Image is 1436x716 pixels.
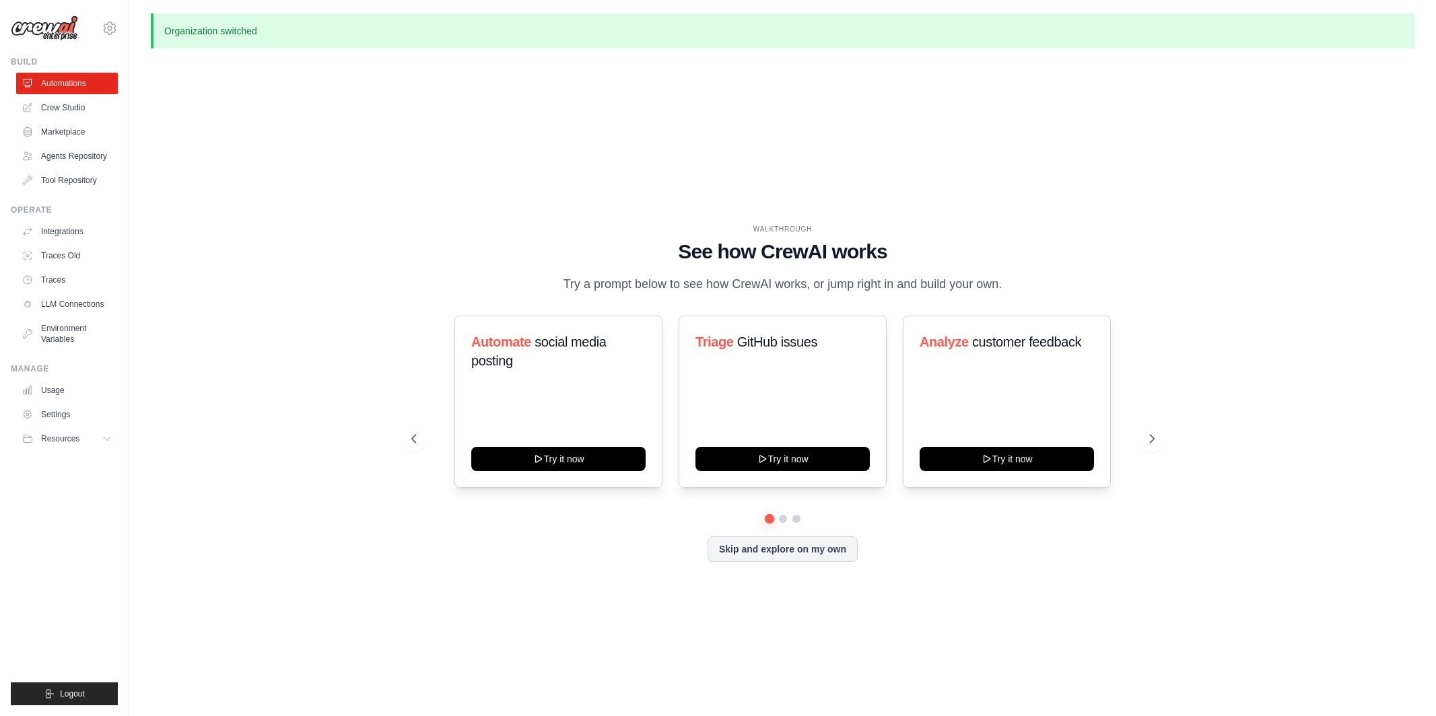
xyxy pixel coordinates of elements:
p: Organization switched [151,13,1414,48]
div: Manage [11,363,118,374]
a: Traces [16,269,118,291]
div: Build [11,57,118,67]
h1: See how CrewAI works [411,240,1155,264]
a: Usage [16,380,118,401]
span: customer feedback [972,334,1081,349]
p: Try a prompt below to see how CrewAI works, or jump right in and build your own. [557,275,1009,294]
a: Traces Old [16,245,118,266]
a: Settings [16,404,118,425]
span: social media posting [471,334,607,368]
button: Try it now [920,447,1094,471]
span: Triage [695,334,734,349]
span: Resources [41,433,79,444]
a: Automations [16,73,118,94]
img: Logo [11,15,78,41]
span: GitHub issues [737,334,817,349]
a: Integrations [16,221,118,242]
button: Resources [16,428,118,450]
div: WALKTHROUGH [411,224,1155,234]
button: Try it now [695,447,870,471]
button: Logout [11,682,118,705]
button: Skip and explore on my own [708,536,858,562]
a: Environment Variables [16,318,118,350]
a: Crew Studio [16,97,118,118]
span: Analyze [920,334,969,349]
a: Tool Repository [16,170,118,191]
span: Automate [471,334,531,349]
div: Operate [11,205,118,215]
button: Try it now [471,447,646,471]
a: Agents Repository [16,145,118,167]
a: Marketplace [16,121,118,143]
a: LLM Connections [16,293,118,315]
span: Logout [60,688,85,699]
